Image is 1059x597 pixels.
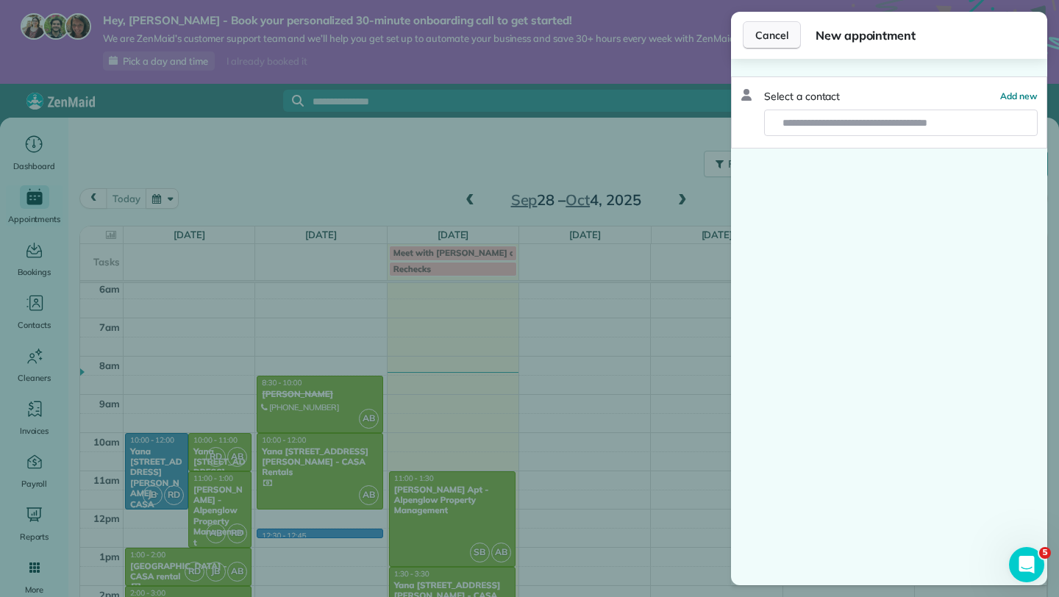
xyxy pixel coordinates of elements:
div: Close [258,6,285,32]
span: Select a contact [764,89,840,104]
iframe: Intercom live chat [1009,547,1044,582]
span: Add new [1000,90,1038,101]
span: Cancel [755,28,788,43]
span: New appointment [816,26,1035,44]
button: Expand window [230,6,258,34]
button: Cancel [743,21,801,49]
button: Add new [1000,89,1038,104]
button: go back [10,6,38,34]
span: 5 [1039,547,1051,559]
